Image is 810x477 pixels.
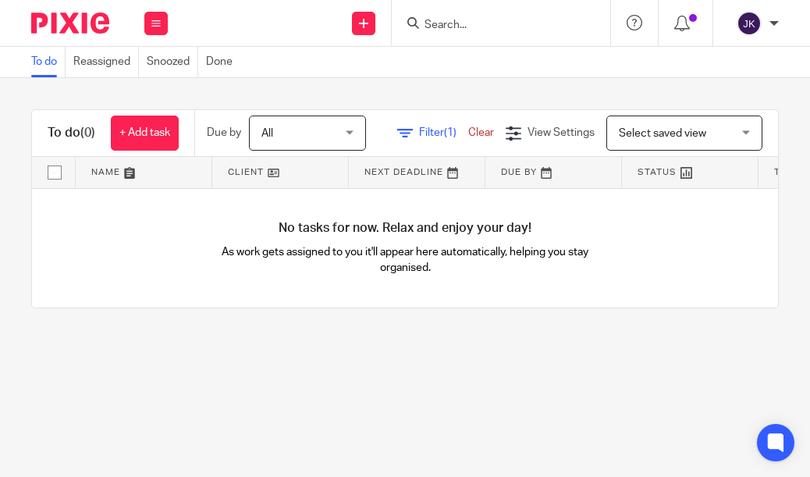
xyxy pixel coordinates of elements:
span: (0) [80,126,95,139]
a: Clear [468,127,494,138]
span: All [261,128,273,139]
a: To do [31,47,66,77]
h1: To do [48,125,95,141]
a: Done [206,47,240,77]
span: Select saved view [619,128,706,139]
span: Filter [419,127,468,138]
a: Reassigned [73,47,139,77]
img: svg%3E [737,11,762,36]
input: Search [423,19,563,33]
p: Due by [207,125,241,141]
span: Tags [774,168,801,176]
a: + Add task [111,116,179,151]
p: As work gets assigned to you it'll appear here automatically, helping you stay organised. [218,244,592,276]
h4: No tasks for now. Relax and enjoy your day! [32,220,778,237]
span: View Settings [528,127,595,138]
span: (1) [444,127,457,138]
img: Pixie [31,12,109,34]
a: Snoozed [147,47,198,77]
